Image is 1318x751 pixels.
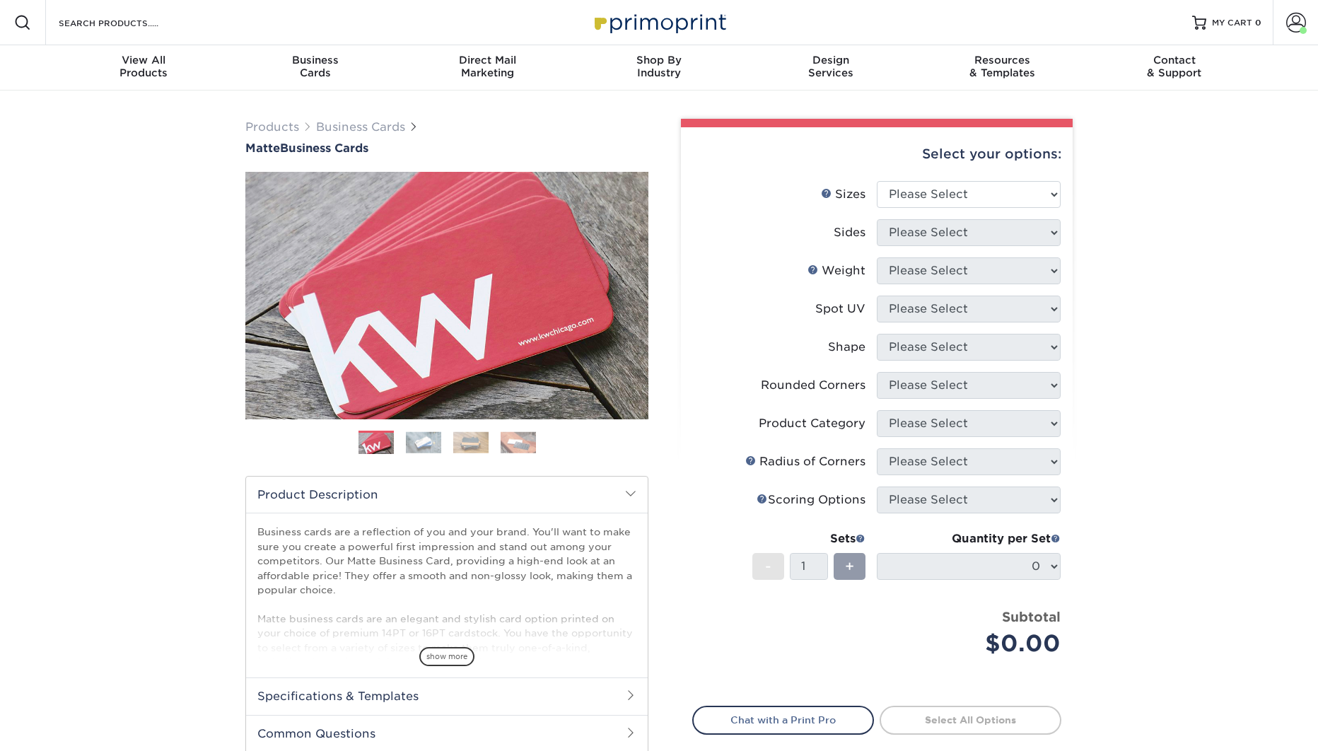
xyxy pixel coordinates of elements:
a: Chat with a Print Pro [692,706,874,734]
a: Products [245,120,299,134]
a: Resources& Templates [916,45,1088,91]
a: Contact& Support [1088,45,1260,91]
div: Products [58,54,230,79]
p: Business cards are a reflection of you and your brand. You'll want to make sure you create a powe... [257,525,636,726]
h1: Business Cards [245,141,648,155]
div: Cards [230,54,402,79]
span: Matte [245,141,280,155]
div: Product Category [759,415,865,432]
div: Select your options: [692,127,1061,181]
img: Business Cards 02 [406,431,441,453]
a: BusinessCards [230,45,402,91]
div: Sides [834,224,865,241]
div: Rounded Corners [761,377,865,394]
div: & Templates [916,54,1088,79]
span: Shop By [573,54,745,66]
span: MY CART [1212,17,1252,29]
img: Business Cards 04 [501,431,536,453]
span: Direct Mail [402,54,573,66]
h2: Specifications & Templates [246,677,648,714]
img: Primoprint [588,7,730,37]
div: Industry [573,54,745,79]
h2: Product Description [246,477,648,513]
div: Sizes [821,186,865,203]
img: Business Cards 01 [358,426,394,461]
span: Contact [1088,54,1260,66]
span: Resources [916,54,1088,66]
a: Shop ByIndustry [573,45,745,91]
div: $0.00 [887,627,1061,660]
div: Shape [828,339,865,356]
span: + [845,556,854,577]
a: Business Cards [316,120,405,134]
a: MatteBusiness Cards [245,141,648,155]
span: - [765,556,771,577]
div: Marketing [402,54,573,79]
span: 0 [1255,18,1261,28]
span: show more [419,647,474,666]
div: & Support [1088,54,1260,79]
div: Weight [807,262,865,279]
a: DesignServices [745,45,916,91]
div: Quantity per Set [877,530,1061,547]
span: View All [58,54,230,66]
div: Services [745,54,916,79]
a: Select All Options [880,706,1061,734]
input: SEARCH PRODUCTS..... [57,14,195,31]
span: Design [745,54,916,66]
img: Business Cards 03 [453,431,489,453]
div: Scoring Options [757,491,865,508]
a: View AllProducts [58,45,230,91]
div: Spot UV [815,301,865,318]
a: Direct MailMarketing [402,45,573,91]
div: Sets [752,530,865,547]
div: Radius of Corners [745,453,865,470]
span: Business [230,54,402,66]
strong: Subtotal [1002,609,1061,624]
img: Matte 01 [245,94,648,497]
